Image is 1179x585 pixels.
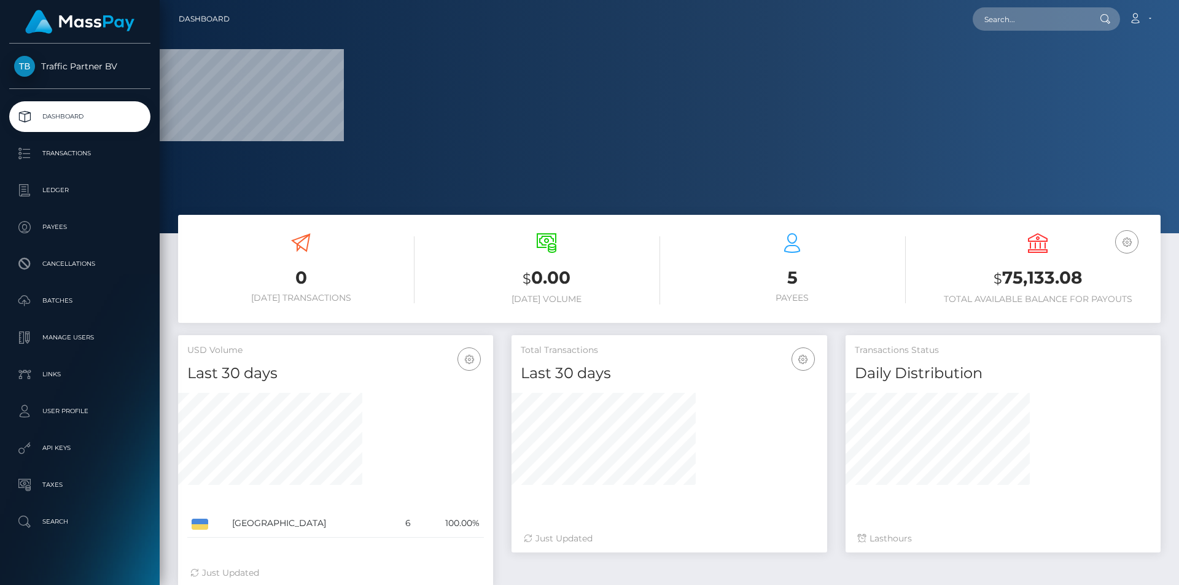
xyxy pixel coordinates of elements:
[9,61,150,72] span: Traffic Partner BV
[179,6,230,32] a: Dashboard
[521,363,817,384] h4: Last 30 days
[855,344,1151,357] h5: Transactions Status
[187,293,414,303] h6: [DATE] Transactions
[14,439,146,457] p: API Keys
[924,294,1151,304] h6: Total Available Balance for Payouts
[855,363,1151,384] h4: Daily Distribution
[9,212,150,242] a: Payees
[187,344,484,357] h5: USD Volume
[187,363,484,384] h4: Last 30 days
[9,249,150,279] a: Cancellations
[9,470,150,500] a: Taxes
[679,293,906,303] h6: Payees
[523,270,531,287] small: $
[14,513,146,531] p: Search
[524,532,814,545] div: Just Updated
[415,509,484,538] td: 100.00%
[14,476,146,494] p: Taxes
[392,509,415,538] td: 6
[25,10,134,34] img: MassPay Logo
[433,294,660,304] h6: [DATE] Volume
[14,181,146,200] p: Ledger
[14,218,146,236] p: Payees
[9,175,150,206] a: Ledger
[9,506,150,537] a: Search
[187,266,414,290] h3: 0
[858,532,1148,545] div: Last hours
[192,519,208,530] img: UA.png
[9,359,150,390] a: Links
[14,56,35,77] img: Traffic Partner BV
[9,138,150,169] a: Transactions
[14,402,146,420] p: User Profile
[994,270,1002,287] small: $
[14,107,146,126] p: Dashboard
[14,255,146,273] p: Cancellations
[9,433,150,463] a: API Keys
[9,396,150,427] a: User Profile
[14,365,146,384] p: Links
[228,509,392,538] td: [GEOGRAPHIC_DATA]
[973,7,1088,31] input: Search...
[679,266,906,290] h3: 5
[14,328,146,347] p: Manage Users
[521,344,817,357] h5: Total Transactions
[9,285,150,316] a: Batches
[924,266,1151,291] h3: 75,133.08
[433,266,660,291] h3: 0.00
[190,567,481,579] div: Just Updated
[9,101,150,132] a: Dashboard
[14,144,146,163] p: Transactions
[14,292,146,310] p: Batches
[9,322,150,353] a: Manage Users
